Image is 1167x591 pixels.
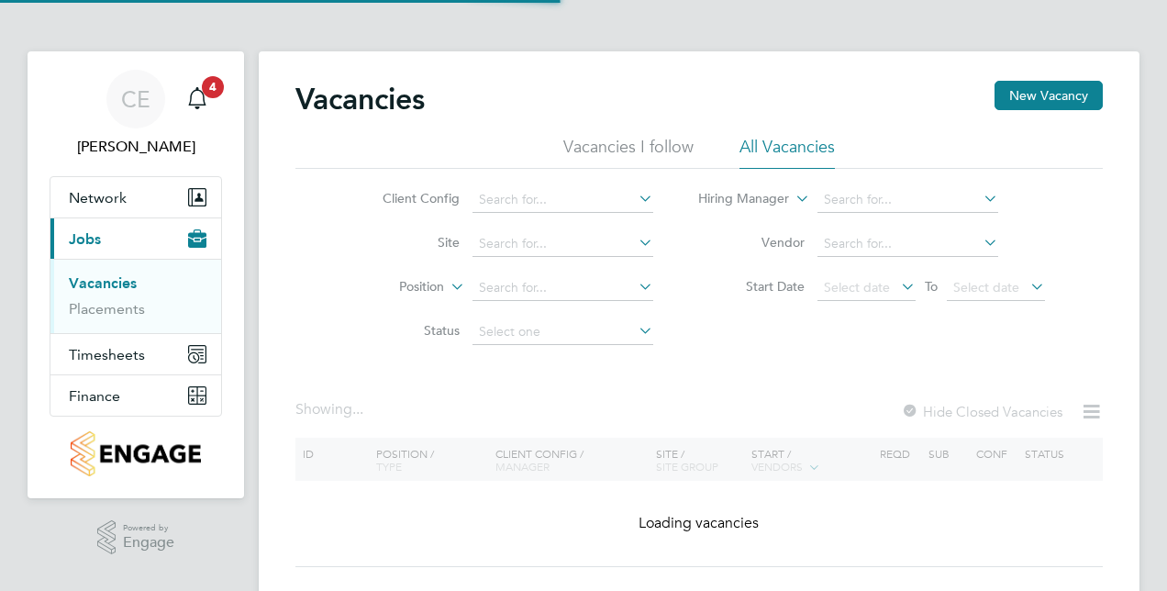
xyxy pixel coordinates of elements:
button: Jobs [50,218,221,259]
a: Vacancies [69,274,137,292]
label: Status [354,322,460,339]
label: Vendor [699,234,805,251]
span: Finance [69,387,120,405]
input: Search for... [817,231,998,257]
span: ... [352,400,363,418]
input: Search for... [817,187,998,213]
span: Select date [824,279,890,295]
label: Hide Closed Vacancies [901,403,1062,420]
a: Go to home page [50,431,222,476]
span: Timesheets [69,346,145,363]
input: Select one [472,319,653,345]
button: Timesheets [50,334,221,374]
span: Charlie Eadie [50,136,222,158]
a: 4 [179,70,216,128]
input: Search for... [472,275,653,301]
span: Select date [953,279,1019,295]
span: 4 [202,76,224,98]
div: Showing [295,400,367,419]
span: CE [121,87,150,111]
li: All Vacancies [739,136,835,169]
nav: Main navigation [28,51,244,498]
div: Jobs [50,259,221,333]
input: Search for... [472,231,653,257]
span: Network [69,189,127,206]
label: Site [354,234,460,251]
h2: Vacancies [295,81,425,117]
span: Engage [123,535,174,551]
input: Search for... [472,187,653,213]
button: Network [50,177,221,217]
label: Start Date [699,278,805,295]
label: Hiring Manager [684,190,789,208]
a: Powered byEngage [97,520,175,555]
img: countryside-properties-logo-retina.png [71,431,200,476]
button: Finance [50,375,221,416]
a: CE[PERSON_NAME] [50,70,222,158]
span: To [919,274,943,298]
label: Client Config [354,190,460,206]
a: Placements [69,300,145,318]
span: Jobs [69,230,101,248]
button: New Vacancy [995,81,1103,110]
span: Powered by [123,520,174,536]
label: Position [339,278,444,296]
li: Vacancies I follow [563,136,694,169]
